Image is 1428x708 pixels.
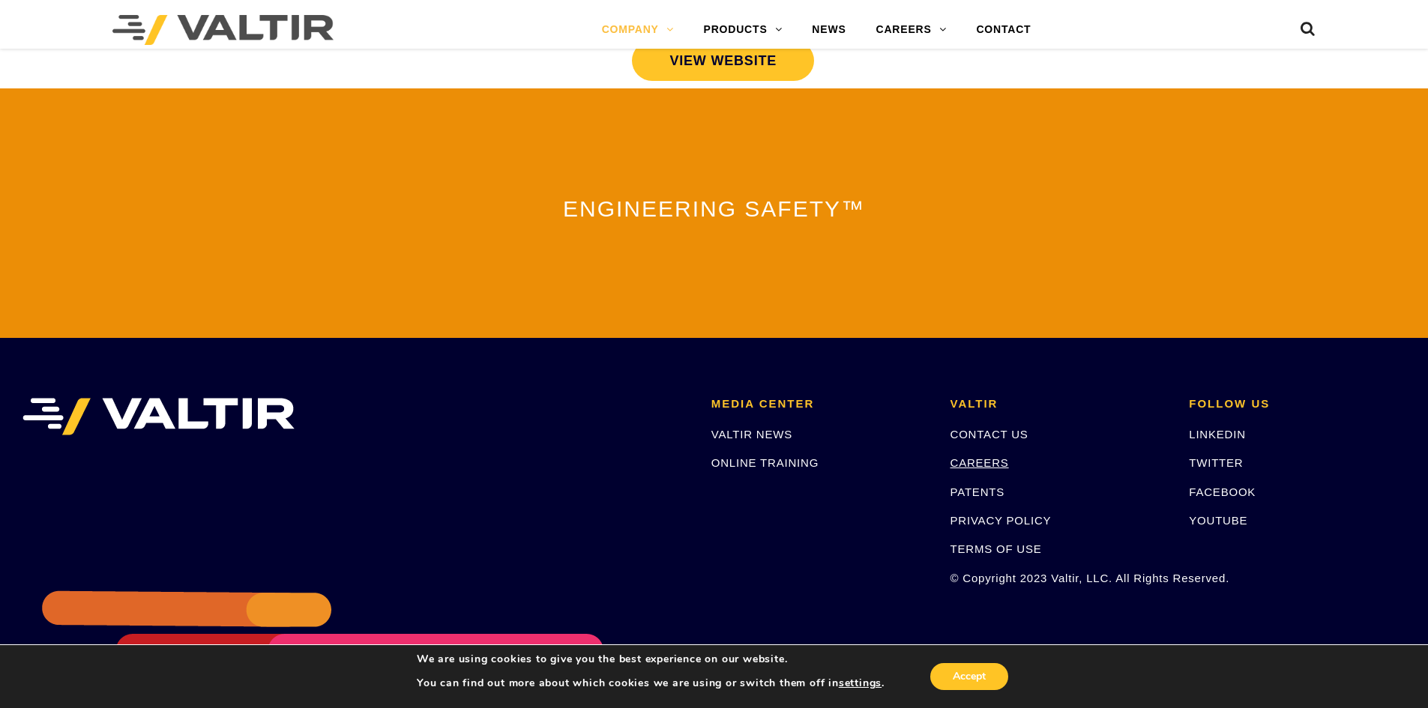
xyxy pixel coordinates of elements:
p: You can find out more about which cookies we are using or switch them off in . [417,677,885,690]
a: COMPANY [587,15,689,45]
a: VIEW WEBSITE [632,40,814,81]
a: CONTACT [961,15,1046,45]
button: Accept [930,663,1008,690]
a: NEWS [797,15,861,45]
a: FACEBOOK [1189,485,1256,498]
h2: FOLLOW US [1189,398,1406,411]
a: PRIVACY POLICY [951,514,1052,527]
a: YOUTUBE [1189,514,1247,527]
p: We are using cookies to give you the best experience on our website. [417,653,885,666]
a: CONTACT US [951,428,1028,441]
h2: VALTIR [951,398,1167,411]
a: ONLINE TRAINING [711,456,819,469]
a: TWITTER [1189,456,1243,469]
a: PATENTS [951,485,1005,498]
a: CAREERS [861,15,962,45]
img: Valtir [112,15,334,45]
a: LINKEDIN [1189,428,1246,441]
a: PRODUCTS [689,15,798,45]
a: TERMS OF USE [951,542,1042,555]
a: VALTIR NEWS [711,428,792,441]
span: ENGINEERING SAFETY™ [563,196,865,221]
p: © Copyright 2023 Valtir, LLC. All Rights Reserved. [951,569,1167,587]
button: settings [839,677,882,690]
a: CAREERS [951,456,1009,469]
img: VALTIR [22,398,295,435]
h2: MEDIA CENTER [711,398,928,411]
